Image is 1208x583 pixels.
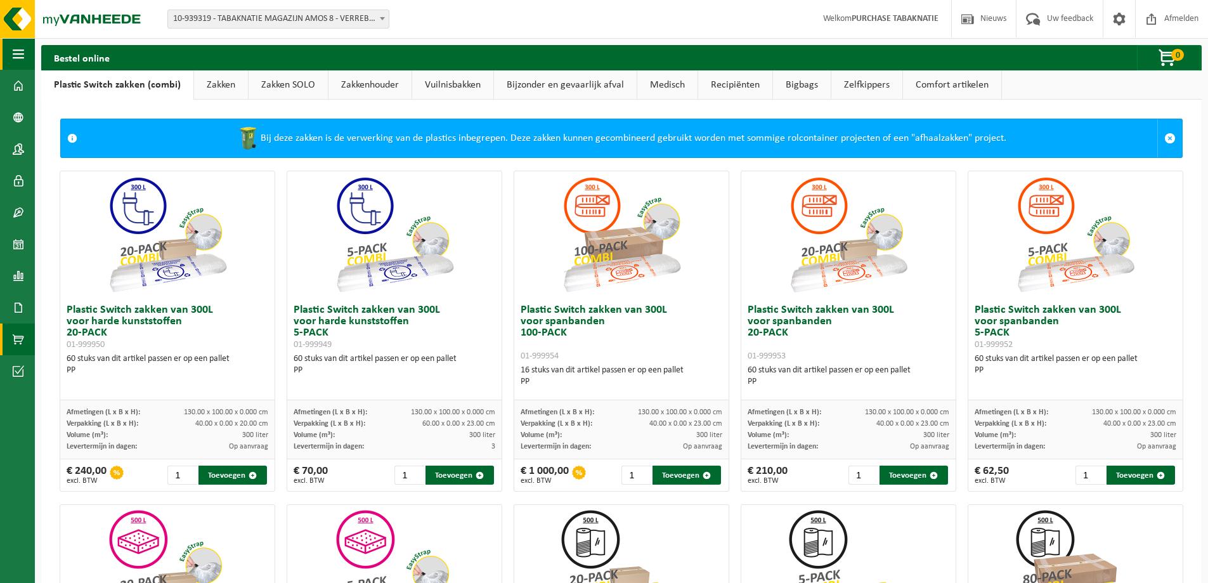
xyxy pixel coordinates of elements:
[41,70,193,100] a: Plastic Switch zakken (combi)
[975,420,1046,428] span: Verpakking (L x B x H):
[521,365,722,388] div: 16 stuks van dit artikel passen er op een pallet
[558,171,685,298] img: 01-999954
[167,466,197,485] input: 1
[748,376,949,388] div: PP
[748,443,818,450] span: Levertermijn in dagen:
[649,420,722,428] span: 40.00 x 0.00 x 23.00 cm
[1092,409,1176,416] span: 130.00 x 100.00 x 0.000 cm
[328,70,412,100] a: Zakkenhouder
[67,365,268,376] div: PP
[521,466,569,485] div: € 1 000,00
[975,443,1045,450] span: Levertermijn in dagen:
[294,305,495,350] h3: Plastic Switch zakken van 300L voor harde kunststoffen 5-PACK
[521,443,591,450] span: Levertermijn in dagen:
[637,70,698,100] a: Medisch
[748,431,789,439] span: Volume (m³):
[394,466,424,485] input: 1
[67,466,107,485] div: € 240,00
[1171,49,1184,61] span: 0
[653,466,721,485] button: Toevoegen
[975,305,1176,350] h3: Plastic Switch zakken van 300L voor spanbanden 5-PACK
[521,305,722,362] h3: Plastic Switch zakken van 300L voor spanbanden 100-PACK
[638,409,722,416] span: 130.00 x 100.00 x 0.000 cm
[1012,171,1139,298] img: 01-999952
[880,466,948,485] button: Toevoegen
[521,431,562,439] span: Volume (m³):
[1137,45,1200,70] button: 0
[494,70,637,100] a: Bijzonder en gevaarlijk afval
[748,409,821,416] span: Afmetingen (L x B x H):
[923,431,949,439] span: 300 liter
[235,126,261,151] img: WB-0240-HPE-GN-50.png
[294,466,328,485] div: € 70,00
[194,70,248,100] a: Zakken
[167,10,389,29] span: 10-939319 - TABAKNATIE MAGAZIJN AMOS 8 - VERREBROEK
[975,409,1048,416] span: Afmetingen (L x B x H):
[294,443,364,450] span: Levertermijn in dagen:
[67,409,140,416] span: Afmetingen (L x B x H):
[67,340,105,350] span: 01-999950
[67,477,107,485] span: excl. BTW
[422,420,495,428] span: 60.00 x 0.00 x 23.00 cm
[1075,466,1105,485] input: 1
[852,14,938,23] strong: PURCHASE TABAKNATIE
[1150,431,1176,439] span: 300 liter
[748,305,949,362] h3: Plastic Switch zakken van 300L voor spanbanden 20-PACK
[773,70,831,100] a: Bigbags
[229,443,268,450] span: Op aanvraag
[195,420,268,428] span: 40.00 x 0.00 x 20.00 cm
[975,340,1013,350] span: 01-999952
[294,420,365,428] span: Verpakking (L x B x H):
[848,466,878,485] input: 1
[876,420,949,428] span: 40.00 x 0.00 x 23.00 cm
[865,409,949,416] span: 130.00 x 100.00 x 0.000 cm
[975,477,1009,485] span: excl. BTW
[910,443,949,450] span: Op aanvraag
[294,340,332,350] span: 01-999949
[331,171,458,298] img: 01-999949
[683,443,722,450] span: Op aanvraag
[1107,466,1175,485] button: Toevoegen
[294,477,328,485] span: excl. BTW
[748,477,788,485] span: excl. BTW
[748,365,949,388] div: 60 stuks van dit artikel passen er op een pallet
[67,353,268,376] div: 60 stuks van dit artikel passen er op een pallet
[621,466,651,485] input: 1
[975,431,1016,439] span: Volume (m³):
[521,376,722,388] div: PP
[168,10,389,28] span: 10-939319 - TABAKNATIE MAGAZIJN AMOS 8 - VERREBROEK
[975,365,1176,376] div: PP
[84,119,1157,157] div: Bij deze zakken is de verwerking van de plastics inbegrepen. Deze zakken kunnen gecombineerd gebr...
[831,70,902,100] a: Zelfkippers
[1103,420,1176,428] span: 40.00 x 0.00 x 23.00 cm
[41,45,122,70] h2: Bestel online
[67,443,137,450] span: Levertermijn in dagen:
[785,171,912,298] img: 01-999953
[748,466,788,485] div: € 210,00
[411,409,495,416] span: 130.00 x 100.00 x 0.000 cm
[67,431,108,439] span: Volume (m³):
[249,70,328,100] a: Zakken SOLO
[184,409,268,416] span: 130.00 x 100.00 x 0.000 cm
[748,351,786,361] span: 01-999953
[67,305,268,350] h3: Plastic Switch zakken van 300L voor harde kunststoffen 20-PACK
[294,431,335,439] span: Volume (m³):
[491,443,495,450] span: 3
[748,420,819,428] span: Verpakking (L x B x H):
[469,431,495,439] span: 300 liter
[521,477,569,485] span: excl. BTW
[294,409,367,416] span: Afmetingen (L x B x H):
[67,420,138,428] span: Verpakking (L x B x H):
[698,70,772,100] a: Recipiënten
[104,171,231,298] img: 01-999950
[198,466,267,485] button: Toevoegen
[294,365,495,376] div: PP
[521,351,559,361] span: 01-999954
[521,420,592,428] span: Verpakking (L x B x H):
[975,466,1009,485] div: € 62,50
[521,409,594,416] span: Afmetingen (L x B x H):
[294,353,495,376] div: 60 stuks van dit artikel passen er op een pallet
[903,70,1001,100] a: Comfort artikelen
[975,353,1176,376] div: 60 stuks van dit artikel passen er op een pallet
[242,431,268,439] span: 300 liter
